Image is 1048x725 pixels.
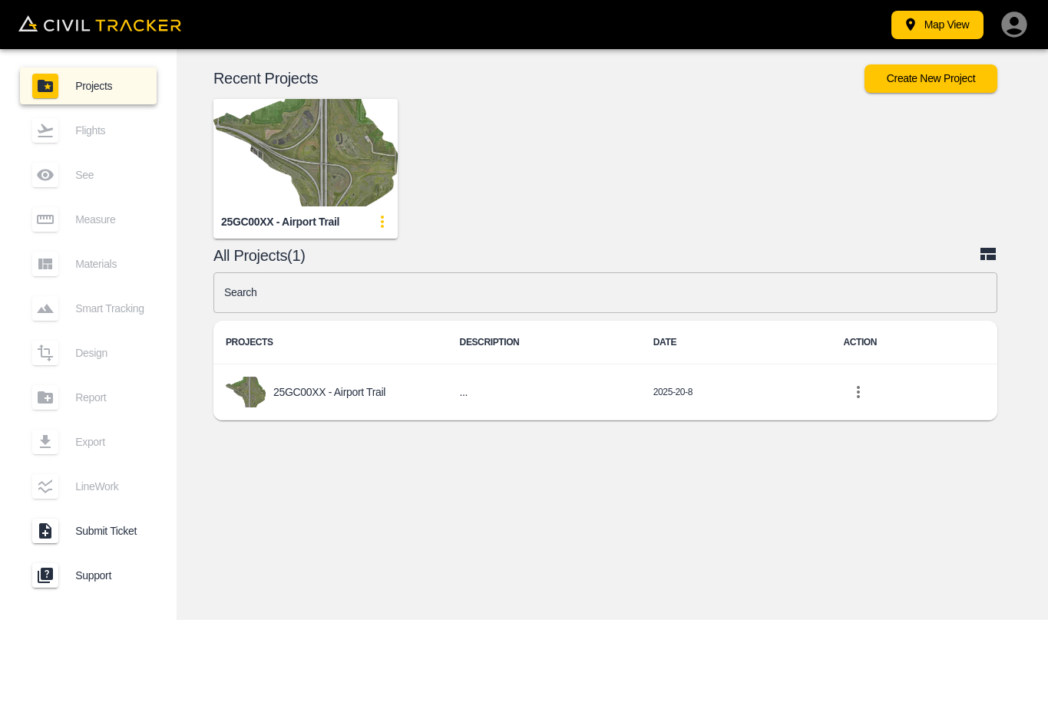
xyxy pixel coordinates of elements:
[213,249,979,262] p: All Projects(1)
[213,321,448,364] th: PROJECTS
[831,321,1021,364] th: ACTION
[448,321,641,364] th: DESCRIPTION
[226,377,266,407] img: project-image
[865,64,997,93] button: Create New Project
[213,99,398,206] img: 25GC00XX - Airport Trail
[273,386,385,398] p: 25GC00XX - Airport Trail
[641,321,831,364] th: DATE
[75,569,144,582] span: Support
[18,15,181,32] img: Civil Tracker
[213,72,865,84] p: Recent Projects
[75,525,144,537] span: Submit Ticket
[891,11,984,39] button: Map View
[213,321,1021,420] table: project-list-table
[20,557,157,594] a: Support
[75,80,144,92] span: Projects
[20,512,157,549] a: Submit Ticket
[367,206,398,237] button: update-card-details
[20,68,157,104] a: Projects
[641,364,831,420] td: 2025-20-8
[460,383,629,402] h6: ...
[221,215,339,229] div: 25GC00XX - Airport Trail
